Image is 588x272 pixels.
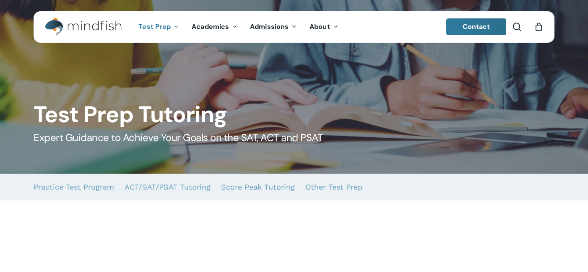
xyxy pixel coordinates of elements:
[34,131,554,144] h5: Expert Guidance to Achieve Your Goals on the SAT, ACT and PSAT
[192,22,229,31] span: Academics
[534,22,543,31] a: Cart
[132,11,344,43] nav: Main Menu
[185,23,244,31] a: Academics
[132,23,185,31] a: Test Prep
[34,11,554,43] header: Main Menu
[125,174,211,200] a: ACT/SAT/PSAT Tutoring
[34,174,114,200] a: Practice Test Program
[310,22,330,31] span: About
[34,101,554,128] h1: Test Prep Tutoring
[305,174,362,200] a: Other Test Prep
[221,174,295,200] a: Score Peak Tutoring
[446,18,507,35] a: Contact
[303,23,345,31] a: About
[138,22,171,31] span: Test Prep
[463,22,490,31] span: Contact
[250,22,289,31] span: Admissions
[244,23,303,31] a: Admissions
